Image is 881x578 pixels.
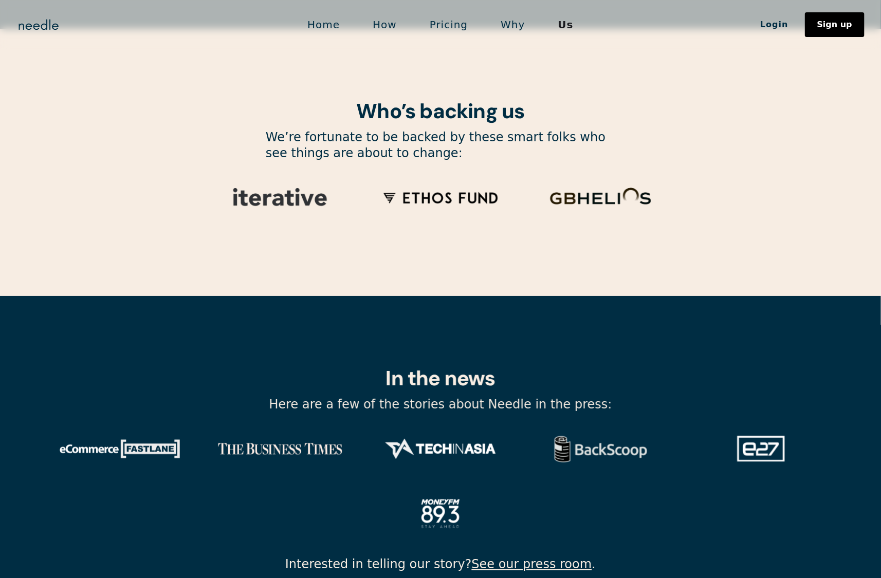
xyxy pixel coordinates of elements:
[356,14,413,35] a: How
[356,99,524,123] h2: Who’s backing us
[817,21,852,29] div: Sign up
[266,129,615,161] p: We’re fortunate to be backed by these smart folks who see things are about to change:
[472,557,592,571] a: See our press room
[386,366,495,390] h2: In the news
[285,556,596,572] p: Interested in telling our story? .
[484,14,541,35] a: Why
[805,12,865,37] a: Sign up
[744,16,805,33] a: Login
[542,14,590,35] a: Us
[413,14,484,35] a: Pricing
[269,397,612,413] p: Here are a few of the stories about Needle in the press:
[291,14,356,35] a: Home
